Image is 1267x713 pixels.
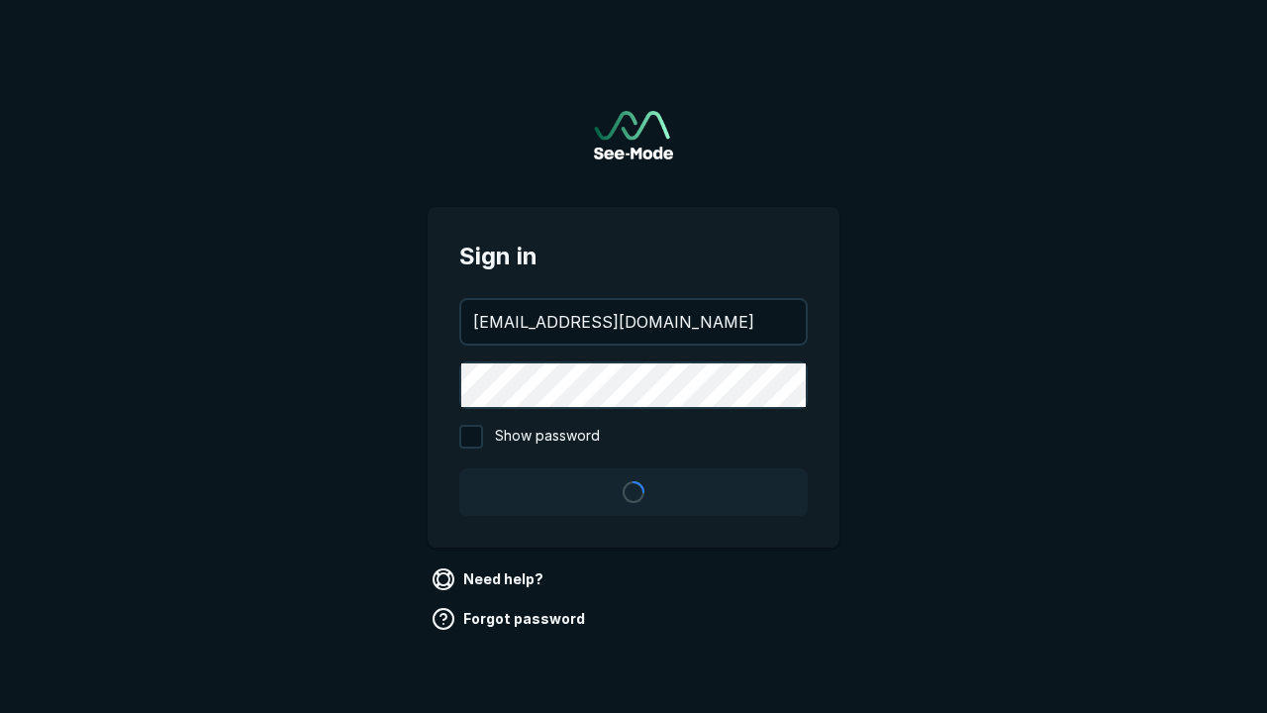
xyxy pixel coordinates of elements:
img: See-Mode Logo [594,111,673,159]
a: Need help? [428,563,551,595]
a: Go to sign in [594,111,673,159]
input: your@email.com [461,300,806,344]
a: Forgot password [428,603,593,635]
span: Show password [495,425,600,449]
span: Sign in [459,239,808,274]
